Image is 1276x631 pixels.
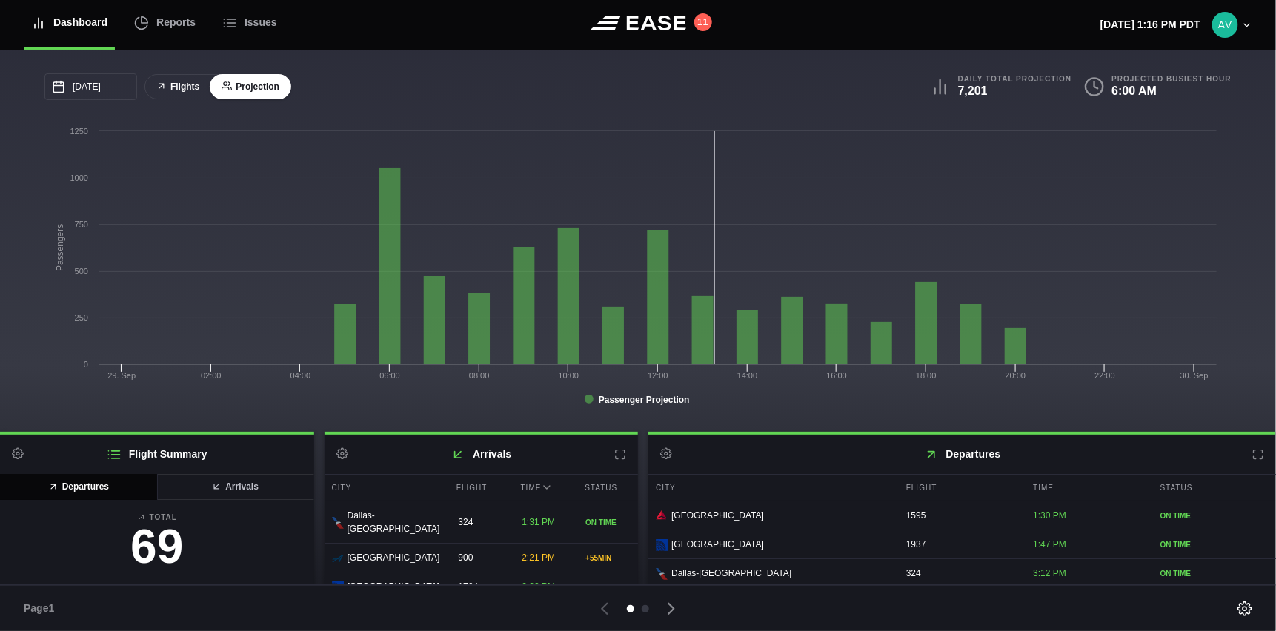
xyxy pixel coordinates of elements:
[1033,510,1066,521] span: 1:30 PM
[1026,475,1149,501] div: Time
[671,509,764,522] span: [GEOGRAPHIC_DATA]
[70,127,88,136] text: 1250
[1112,74,1232,84] b: Projected Busiest Hour
[1160,510,1269,521] div: ON TIME
[899,501,1022,530] div: 1595
[290,371,311,380] text: 04:00
[1153,475,1276,501] div: Status
[1006,371,1026,380] text: 20:00
[449,475,510,501] div: Flight
[958,84,988,97] b: 7,201
[599,395,690,405] tspan: Passenger Projection
[210,74,291,100] button: Projection
[12,512,302,523] b: Total
[451,508,511,536] div: 324
[1094,371,1115,380] text: 22:00
[585,517,631,528] div: ON TIME
[1100,17,1200,33] p: [DATE] 1:16 PM PDT
[325,475,445,501] div: City
[348,509,440,535] span: Dallas-[GEOGRAPHIC_DATA]
[469,371,490,380] text: 08:00
[75,220,88,229] text: 750
[648,371,668,380] text: 12:00
[522,517,555,527] span: 1:31 PM
[75,313,88,322] text: 250
[107,371,136,380] tspan: 29. Sep
[694,13,712,31] button: 11
[84,360,88,369] text: 0
[559,371,579,380] text: 10:00
[201,371,222,380] text: 02:00
[585,581,631,592] div: ON TIME
[1160,539,1269,550] div: ON TIME
[24,601,61,616] span: Page 1
[156,474,314,500] button: Arrivals
[451,544,511,572] div: 900
[451,572,511,601] div: 1764
[585,552,631,564] div: + 55 MIN
[1033,568,1066,578] span: 3:12 PM
[916,371,937,380] text: 18:00
[648,435,1276,474] h2: Departures
[1033,539,1066,550] span: 1:47 PM
[12,512,302,578] a: Total69
[671,538,764,551] span: [GEOGRAPHIC_DATA]
[899,475,1022,501] div: Flight
[1112,84,1157,97] b: 6:00 AM
[1180,371,1209,380] tspan: 30. Sep
[899,559,1022,587] div: 324
[522,552,555,563] span: 2:21 PM
[144,74,211,100] button: Flights
[958,74,1072,84] b: Daily Total Projection
[325,435,639,474] h2: Arrivals
[1212,12,1238,38] img: 9eca6f7b035e9ca54b5c6e3bab63db89
[899,530,1022,558] div: 1937
[648,475,895,501] div: City
[577,475,638,501] div: Status
[671,567,791,580] span: Dallas-[GEOGRAPHIC_DATA]
[379,371,400,380] text: 06:00
[75,267,88,276] text: 500
[737,371,758,380] text: 14:00
[70,173,88,182] text: 1000
[348,580,440,593] span: [GEOGRAPHIC_DATA]
[522,581,555,592] span: 2:32 PM
[1160,568,1269,579] div: ON TIME
[348,551,440,564] span: [GEOGRAPHIC_DATA]
[44,73,137,100] input: mm/dd/yyyy
[55,224,65,271] tspan: Passengers
[827,371,848,380] text: 16:00
[514,475,574,501] div: Time
[12,523,302,570] h3: 69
